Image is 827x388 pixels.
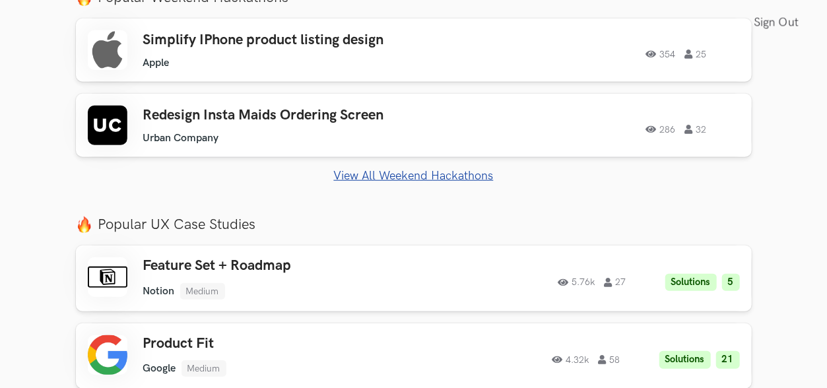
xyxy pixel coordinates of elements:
label: Popular UX Case Studies [76,216,752,234]
a: View All Weekend Hackathons [76,169,752,183]
li: Notion [143,285,175,298]
span: 32 [685,125,707,134]
span: 354 [646,49,676,59]
li: Medium [180,283,225,300]
h3: Feature Set + Roadmap [143,257,434,275]
a: Sign Out [754,8,806,38]
h3: Product Fit [143,335,434,352]
span: 286 [646,125,676,134]
span: 25 [685,49,707,59]
img: fire.png [76,216,92,233]
span: 5.76k [558,278,595,287]
span: 27 [605,278,626,287]
h3: Simplify IPhone product listing design [143,32,434,49]
span: 4.32k [552,355,589,364]
a: Feature Set + Roadmap Notion Medium 5.76k 27 Solutions 5 [76,245,752,311]
li: Urban Company [143,132,219,145]
h3: Redesign Insta Maids Ordering Screen [143,107,434,124]
li: 5 [722,274,740,292]
span: 58 [599,355,620,364]
li: Medium [182,360,226,377]
li: Google [143,362,176,375]
a: Simplify IPhone product listing design Apple 354 25 [76,18,752,82]
a: Redesign Insta Maids Ordering Screen Urban Company 286 32 [76,94,752,157]
li: Solutions [665,274,717,292]
li: 21 [716,351,740,369]
li: Apple [143,57,170,69]
li: Solutions [659,351,711,369]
